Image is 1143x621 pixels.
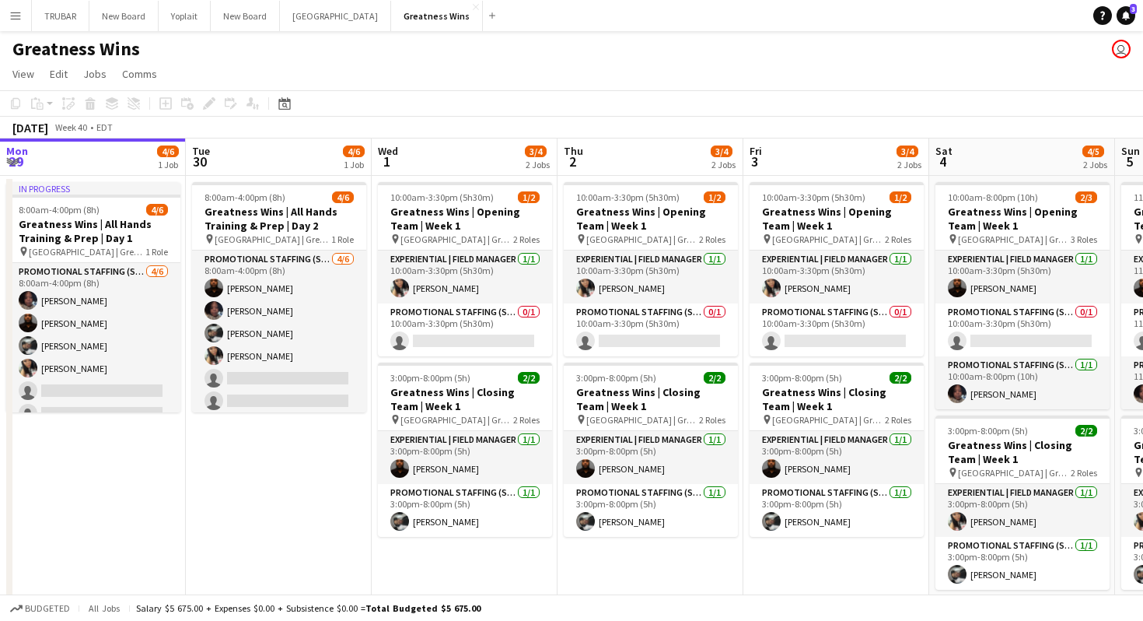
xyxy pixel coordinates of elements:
[122,67,157,81] span: Comms
[704,191,725,203] span: 1/2
[958,233,1071,245] span: [GEOGRAPHIC_DATA] | Greatness Wins Store
[935,182,1110,409] app-job-card: 10:00am-8:00pm (10h)2/3Greatness Wins | Opening Team | Week 1 [GEOGRAPHIC_DATA] | Greatness Wins ...
[378,431,552,484] app-card-role: Experiential | Field Manager1/13:00pm-8:00pm (5h)[PERSON_NAME]
[885,414,911,426] span: 2 Roles
[1117,6,1135,25] a: 3
[158,159,178,170] div: 1 Job
[897,146,918,157] span: 3/4
[6,144,28,158] span: Mon
[83,67,107,81] span: Jobs
[280,1,391,31] button: [GEOGRAPHIC_DATA]
[897,159,921,170] div: 2 Jobs
[564,363,738,537] div: 3:00pm-8:00pm (5h)2/2Greatness Wins | Closing Team | Week 1 [GEOGRAPHIC_DATA] | Greatness Wins St...
[400,414,513,426] span: [GEOGRAPHIC_DATA] | Greatness Wins Store
[704,372,725,384] span: 2/2
[890,191,911,203] span: 1/2
[86,602,123,614] span: All jobs
[378,251,552,303] app-card-role: Experiential | Field Manager1/110:00am-3:30pm (5h30m)[PERSON_NAME]
[190,153,210,170] span: 30
[1071,467,1097,479] span: 2 Roles
[711,159,736,170] div: 2 Jobs
[378,182,552,356] app-job-card: 10:00am-3:30pm (5h30m)1/2Greatness Wins | Opening Team | Week 1 [GEOGRAPHIC_DATA] | Greatness Win...
[561,153,583,170] span: 2
[518,372,540,384] span: 2/2
[1071,233,1097,245] span: 3 Roles
[378,303,552,356] app-card-role: Promotional Staffing (Sales Staff)0/110:00am-3:30pm (5h30m)
[772,414,885,426] span: [GEOGRAPHIC_DATA] | Greatness Wins Store
[378,144,398,158] span: Wed
[1130,4,1137,14] span: 3
[935,356,1110,409] app-card-role: Promotional Staffing (Sales Staff)1/110:00am-8:00pm (10h)[PERSON_NAME]
[885,233,911,245] span: 2 Roles
[8,600,72,617] button: Budgeted
[750,303,924,356] app-card-role: Promotional Staffing (Sales Staff)0/110:00am-3:30pm (5h30m)
[935,251,1110,303] app-card-role: Experiential | Field Manager1/110:00am-3:30pm (5h30m)[PERSON_NAME]
[192,251,366,416] app-card-role: Promotional Staffing (Sales Staff)4/68:00am-4:00pm (8h)[PERSON_NAME][PERSON_NAME][PERSON_NAME][PE...
[711,146,732,157] span: 3/4
[331,233,354,245] span: 1 Role
[365,602,481,614] span: Total Budgeted $5 675.00
[935,144,952,158] span: Sat
[116,64,163,84] a: Comms
[6,217,180,245] h3: Greatness Wins | All Hands Training & Prep | Day 1
[378,385,552,413] h3: Greatness Wins | Closing Team | Week 1
[19,204,100,216] span: 8:00am-4:00pm (8h)
[750,431,924,484] app-card-role: Experiential | Field Manager1/13:00pm-8:00pm (5h)[PERSON_NAME]
[390,372,470,384] span: 3:00pm-8:00pm (5h)
[378,205,552,233] h3: Greatness Wins | Opening Team | Week 1
[935,205,1110,233] h3: Greatness Wins | Opening Team | Week 1
[564,251,738,303] app-card-role: Experiential | Field Manager1/110:00am-3:30pm (5h30m)[PERSON_NAME]
[77,64,113,84] a: Jobs
[750,385,924,413] h3: Greatness Wins | Closing Team | Week 1
[586,414,699,426] span: [GEOGRAPHIC_DATA] | Greatness Wins Store
[772,233,885,245] span: [GEOGRAPHIC_DATA] | Greatness Wins Store
[576,372,656,384] span: 3:00pm-8:00pm (5h)
[525,146,547,157] span: 3/4
[586,233,699,245] span: [GEOGRAPHIC_DATA] | Greatness Wins Store
[1082,146,1104,157] span: 4/5
[699,233,725,245] span: 2 Roles
[564,431,738,484] app-card-role: Experiential | Field Manager1/13:00pm-8:00pm (5h)[PERSON_NAME]
[159,1,211,31] button: Yoplait
[12,67,34,81] span: View
[29,246,145,258] span: [GEOGRAPHIC_DATA] | Greatness Wins Store
[750,484,924,537] app-card-role: Promotional Staffing (Sales Staff)1/13:00pm-8:00pm (5h)[PERSON_NAME]
[146,204,168,216] span: 4/6
[157,146,179,157] span: 4/6
[89,1,159,31] button: New Board
[378,484,552,537] app-card-role: Promotional Staffing (Sales Staff)1/13:00pm-8:00pm (5h)[PERSON_NAME]
[935,537,1110,590] app-card-role: Promotional Staffing (Sales Staff)1/13:00pm-8:00pm (5h)[PERSON_NAME]
[933,153,952,170] span: 4
[564,182,738,356] div: 10:00am-3:30pm (5h30m)1/2Greatness Wins | Opening Team | Week 1 [GEOGRAPHIC_DATA] | Greatness Win...
[12,120,48,135] div: [DATE]
[96,121,113,133] div: EDT
[378,363,552,537] app-job-card: 3:00pm-8:00pm (5h)2/2Greatness Wins | Closing Team | Week 1 [GEOGRAPHIC_DATA] | Greatness Wins St...
[192,182,366,412] app-job-card: 8:00am-4:00pm (8h)4/6Greatness Wins | All Hands Training & Prep | Day 2 [GEOGRAPHIC_DATA] | Great...
[750,205,924,233] h3: Greatness Wins | Opening Team | Week 1
[518,191,540,203] span: 1/2
[564,303,738,356] app-card-role: Promotional Staffing (Sales Staff)0/110:00am-3:30pm (5h30m)
[1083,159,1107,170] div: 2 Jobs
[332,191,354,203] span: 4/6
[948,191,1038,203] span: 10:00am-8:00pm (10h)
[136,602,481,614] div: Salary $5 675.00 + Expenses $0.00 + Subsistence $0.00 =
[576,191,680,203] span: 10:00am-3:30pm (5h30m)
[750,144,762,158] span: Fri
[192,144,210,158] span: Tue
[935,416,1110,590] div: 3:00pm-8:00pm (5h)2/2Greatness Wins | Closing Team | Week 1 [GEOGRAPHIC_DATA] | Greatness Wins St...
[948,425,1028,437] span: 3:00pm-8:00pm (5h)
[204,191,285,203] span: 8:00am-4:00pm (8h)
[958,467,1071,479] span: [GEOGRAPHIC_DATA] | Greatness Wins Store
[6,64,40,84] a: View
[750,363,924,537] app-job-card: 3:00pm-8:00pm (5h)2/2Greatness Wins | Closing Team | Week 1 [GEOGRAPHIC_DATA] | Greatness Wins St...
[215,233,331,245] span: [GEOGRAPHIC_DATA] | Greatness Wins Store
[12,37,140,61] h1: Greatness Wins
[6,263,180,429] app-card-role: Promotional Staffing (Sales Staff)4/68:00am-4:00pm (8h)[PERSON_NAME][PERSON_NAME][PERSON_NAME][PE...
[6,182,180,412] app-job-card: In progress8:00am-4:00pm (8h)4/6Greatness Wins | All Hands Training & Prep | Day 1 [GEOGRAPHIC_DA...
[376,153,398,170] span: 1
